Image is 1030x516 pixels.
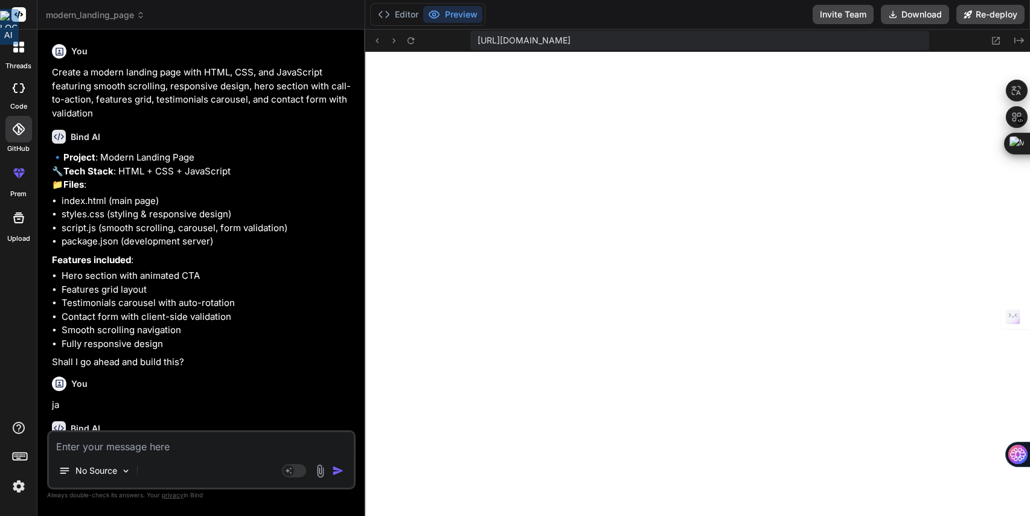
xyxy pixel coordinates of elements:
p: : [52,253,353,267]
button: Preview [423,6,482,23]
strong: Project [63,151,95,163]
li: styles.css (styling & responsive design) [62,208,353,221]
button: Editor [373,6,423,23]
li: package.json (development server) [62,235,353,249]
strong: Files [63,179,84,190]
button: Invite Team [813,5,874,24]
h6: Bind AI [71,422,100,435]
label: code [10,101,27,112]
p: Always double-check its answers. Your in Bind [47,489,356,501]
li: script.js (smooth scrolling, carousel, form validation) [62,221,353,235]
li: Smooth scrolling navigation [62,323,353,337]
p: Create a modern landing page with HTML, CSS, and JavaScript featuring smooth scrolling, responsiv... [52,66,353,120]
p: No Source [75,465,117,477]
span: privacy [162,491,184,498]
p: Shall I go ahead and build this? [52,355,353,369]
li: Fully responsive design [62,337,353,351]
h6: Bind AI [71,131,100,143]
iframe: Preview [365,52,1030,516]
img: settings [8,476,29,497]
img: Pick Models [121,466,131,476]
h6: You [71,45,88,57]
li: Features grid layout [62,283,353,297]
li: Hero section with animated CTA [62,269,353,283]
img: attachment [313,464,327,478]
p: ja [52,398,353,412]
li: index.html (main page) [62,194,353,208]
button: Download [881,5,949,24]
button: Re-deploy [956,5,1025,24]
label: GitHub [7,144,30,154]
span: [URL][DOMAIN_NAME] [478,34,571,46]
label: prem [10,189,27,199]
img: icon [332,465,344,477]
span: modern_landing_page [46,9,145,21]
li: Testimonials carousel with auto-rotation [62,296,353,310]
p: 🔹 : Modern Landing Page 🔧 : HTML + CSS + JavaScript 📁 : [52,151,353,192]
label: Upload [7,234,30,244]
strong: Tech Stack [63,165,114,177]
h6: You [71,378,88,390]
strong: Features included [52,254,131,266]
li: Contact form with client-side validation [62,310,353,324]
label: threads [5,61,31,71]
